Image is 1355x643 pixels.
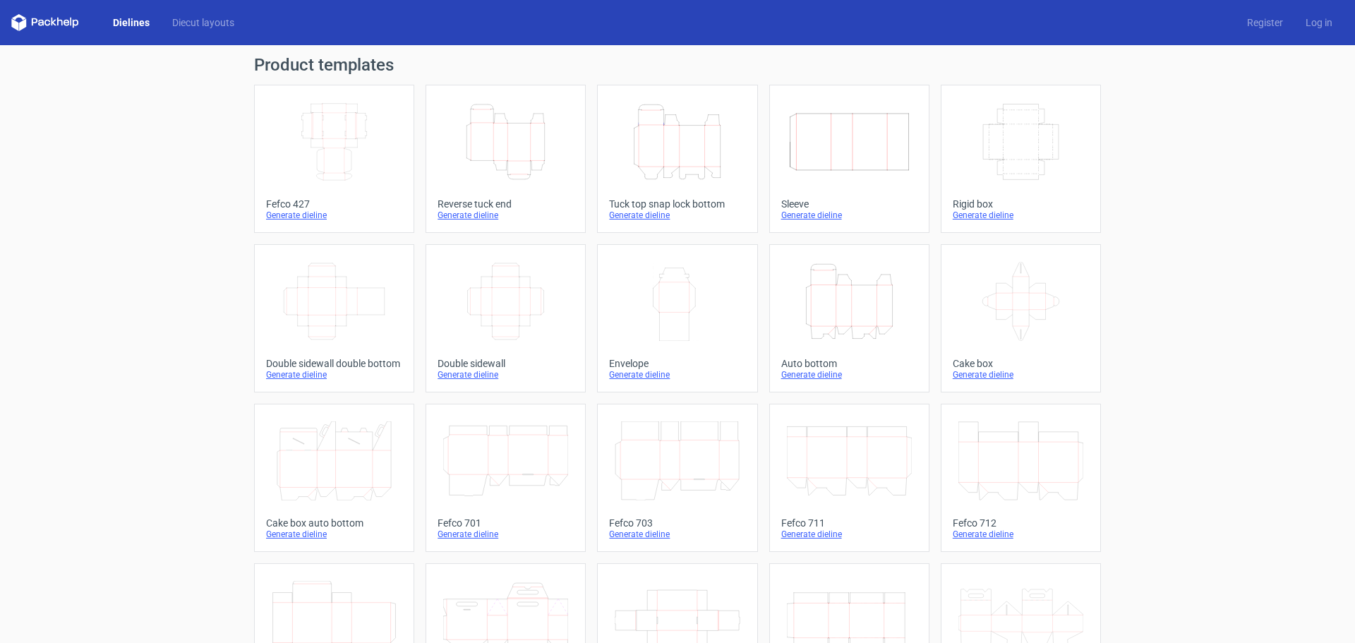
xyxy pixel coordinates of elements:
[1236,16,1294,30] a: Register
[254,85,414,233] a: Fefco 427Generate dieline
[254,404,414,552] a: Cake box auto bottomGenerate dieline
[426,404,586,552] a: Fefco 701Generate dieline
[438,210,574,221] div: Generate dieline
[266,210,402,221] div: Generate dieline
[102,16,161,30] a: Dielines
[266,198,402,210] div: Fefco 427
[426,85,586,233] a: Reverse tuck endGenerate dieline
[781,358,917,369] div: Auto bottom
[609,358,745,369] div: Envelope
[953,210,1089,221] div: Generate dieline
[161,16,246,30] a: Diecut layouts
[781,517,917,529] div: Fefco 711
[953,517,1089,529] div: Fefco 712
[426,244,586,392] a: Double sidewallGenerate dieline
[769,244,929,392] a: Auto bottomGenerate dieline
[266,358,402,369] div: Double sidewall double bottom
[769,85,929,233] a: SleeveGenerate dieline
[438,517,574,529] div: Fefco 701
[609,517,745,529] div: Fefco 703
[254,56,1101,73] h1: Product templates
[941,244,1101,392] a: Cake boxGenerate dieline
[781,198,917,210] div: Sleeve
[609,198,745,210] div: Tuck top snap lock bottom
[438,198,574,210] div: Reverse tuck end
[769,404,929,552] a: Fefco 711Generate dieline
[266,529,402,540] div: Generate dieline
[438,369,574,380] div: Generate dieline
[1294,16,1344,30] a: Log in
[953,369,1089,380] div: Generate dieline
[953,529,1089,540] div: Generate dieline
[438,529,574,540] div: Generate dieline
[609,529,745,540] div: Generate dieline
[609,210,745,221] div: Generate dieline
[266,517,402,529] div: Cake box auto bottom
[438,358,574,369] div: Double sidewall
[254,244,414,392] a: Double sidewall double bottomGenerate dieline
[781,529,917,540] div: Generate dieline
[953,198,1089,210] div: Rigid box
[609,369,745,380] div: Generate dieline
[781,210,917,221] div: Generate dieline
[781,369,917,380] div: Generate dieline
[953,358,1089,369] div: Cake box
[597,404,757,552] a: Fefco 703Generate dieline
[597,244,757,392] a: EnvelopeGenerate dieline
[597,85,757,233] a: Tuck top snap lock bottomGenerate dieline
[941,85,1101,233] a: Rigid boxGenerate dieline
[941,404,1101,552] a: Fefco 712Generate dieline
[266,369,402,380] div: Generate dieline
